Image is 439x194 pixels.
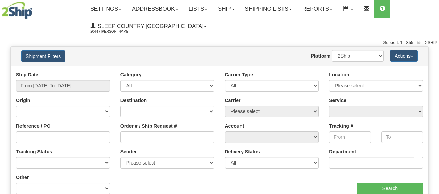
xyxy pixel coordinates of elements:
[16,148,52,155] label: Tracking Status
[21,50,65,62] button: Shipment Filters
[96,23,203,29] span: Sleep Country [GEOGRAPHIC_DATA]
[85,0,127,18] a: Settings
[127,0,184,18] a: Addressbook
[329,123,353,129] label: Tracking #
[381,131,423,143] input: To
[225,71,253,78] label: Carrier Type
[184,0,213,18] a: Lists
[2,40,437,46] div: Support: 1 - 855 - 55 - 2SHIP
[120,148,137,155] label: Sender
[2,2,32,19] img: logo2044.jpg
[16,97,30,104] label: Origin
[329,97,346,104] label: Service
[225,97,241,104] label: Carrier
[329,71,349,78] label: Location
[16,71,39,78] label: Ship Date
[120,97,147,104] label: Destination
[240,0,297,18] a: Shipping lists
[225,123,244,129] label: Account
[225,148,260,155] label: Delivery Status
[120,123,177,129] label: Order # / Ship Request #
[16,174,29,181] label: Other
[423,61,438,132] iframe: chat widget
[213,0,239,18] a: Ship
[390,50,418,62] button: Actions
[329,148,356,155] label: Department
[329,131,371,143] input: From
[297,0,338,18] a: Reports
[85,18,212,35] a: Sleep Country [GEOGRAPHIC_DATA] 2044 / [PERSON_NAME]
[120,71,142,78] label: Category
[311,52,331,59] label: Platform
[16,123,51,129] label: Reference / PO
[90,28,142,35] span: 2044 / [PERSON_NAME]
